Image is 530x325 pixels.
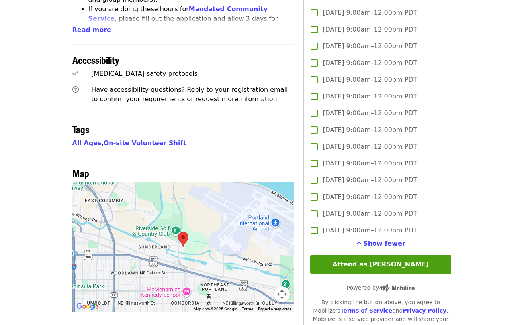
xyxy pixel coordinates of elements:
span: [DATE] 9:00am–12:00pm PDT [323,75,417,85]
img: Google [74,301,101,312]
span: [DATE] 9:00am–12:00pm PDT [323,209,417,219]
a: Open this area in Google Maps (opens a new window) [74,301,101,312]
div: [MEDICAL_DATA] safety protocols [91,69,294,79]
span: [DATE] 9:00am–12:00pm PDT [323,125,417,135]
span: Accessibility [72,53,119,67]
button: Read more [72,25,111,35]
span: [DATE] 9:00am–12:00pm PDT [323,58,417,68]
span: Show fewer [363,240,405,247]
span: Map data ©2025 Google [194,307,237,311]
span: [DATE] 9:00am–12:00pm PDT [323,159,417,168]
span: , [72,139,104,147]
span: [DATE] 9:00am–12:00pm PDT [323,92,417,101]
span: [DATE] 9:00am–12:00pm PDT [323,108,417,118]
li: If you are doing these hours for , please fill out the application and allow 3 days for approval.... [88,4,294,43]
i: check icon [72,70,78,77]
a: On-site Volunteer Shift [104,139,186,147]
img: Powered by Mobilize [379,284,415,292]
a: Privacy Policy [403,307,446,314]
a: Report a map error [258,307,291,311]
i: question-circle icon [72,86,79,93]
button: Map camera controls [274,286,290,302]
span: [DATE] 9:00am–12:00pm PDT [323,192,417,202]
span: Powered by [347,284,415,291]
span: [DATE] 9:00am–12:00pm PDT [323,8,417,18]
span: [DATE] 9:00am–12:00pm PDT [323,142,417,152]
span: Tags [72,122,89,136]
button: See more timeslots [356,239,405,248]
button: Attend as [PERSON_NAME] [310,255,451,274]
span: [DATE] 9:00am–12:00pm PDT [323,41,417,51]
span: [DATE] 9:00am–12:00pm PDT [323,226,417,235]
span: Have accessibility questions? Reply to your registration email to confirm your requirements or re... [91,86,287,103]
a: All Ages [72,139,102,147]
a: Terms of Service [340,307,392,314]
span: Map [72,166,89,180]
span: [DATE] 9:00am–12:00pm PDT [323,175,417,185]
span: [DATE] 9:00am–12:00pm PDT [323,25,417,34]
span: Read more [72,26,111,33]
a: Terms (opens in new tab) [242,307,253,311]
